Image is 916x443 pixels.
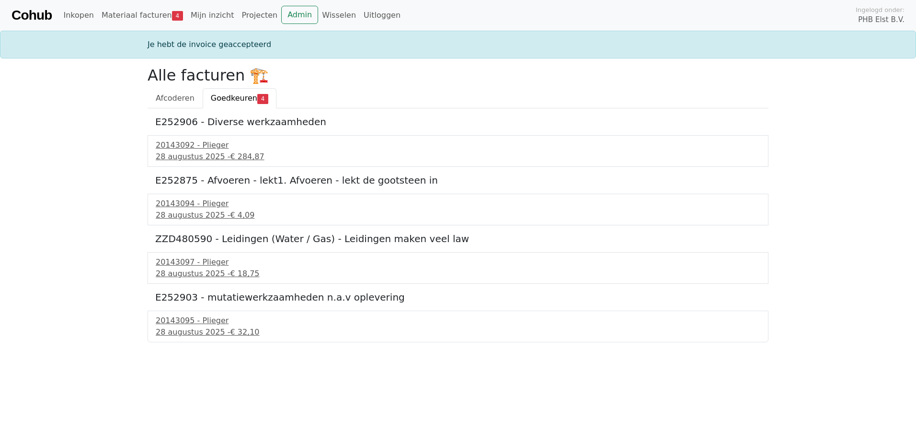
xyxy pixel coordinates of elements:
span: Ingelogd onder: [856,5,905,14]
div: 20143094 - Plieger [156,198,760,210]
span: € 284,87 [230,152,264,161]
a: 20143095 - Plieger28 augustus 2025 -€ 32,10 [156,315,760,338]
a: 20143094 - Plieger28 augustus 2025 -€ 4,09 [156,198,760,221]
a: 20143092 - Plieger28 augustus 2025 -€ 284,87 [156,140,760,163]
a: Uitloggen [360,6,404,25]
h5: E252903 - mutatiewerkzaamheden n.a.v oplevering [155,291,761,303]
span: € 18,75 [230,269,259,278]
a: Inkopen [59,6,97,25]
span: 4 [257,94,268,104]
a: Wisselen [318,6,360,25]
span: Goedkeuren [211,93,257,103]
a: Mijn inzicht [187,6,238,25]
span: 4 [172,11,183,21]
a: 20143097 - Plieger28 augustus 2025 -€ 18,75 [156,256,760,280]
h5: ZZD480590 - Leidingen (Water / Gas) - Leidingen maken veel law [155,233,761,245]
span: € 32,10 [230,327,259,337]
a: Projecten [238,6,281,25]
div: 20143095 - Plieger [156,315,760,326]
a: Afcoderen [148,88,203,108]
h5: E252875 - Afvoeren - lekt1. Afvoeren - lekt de gootsteen in [155,175,761,186]
span: Afcoderen [156,93,195,103]
span: PHB Elst B.V. [858,14,905,25]
a: Cohub [11,4,52,27]
div: Je hebt de invoice geaccepteerd [142,39,774,50]
h5: E252906 - Diverse werkzaamheden [155,116,761,128]
h2: Alle facturen 🏗️ [148,66,768,84]
span: € 4,09 [230,210,254,220]
a: Materiaal facturen4 [98,6,187,25]
a: Admin [281,6,318,24]
div: 28 augustus 2025 - [156,326,760,338]
div: 20143092 - Plieger [156,140,760,151]
div: 28 augustus 2025 - [156,210,760,221]
div: 20143097 - Plieger [156,256,760,268]
div: 28 augustus 2025 - [156,268,760,280]
div: 28 augustus 2025 - [156,151,760,163]
a: Goedkeuren4 [203,88,276,108]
